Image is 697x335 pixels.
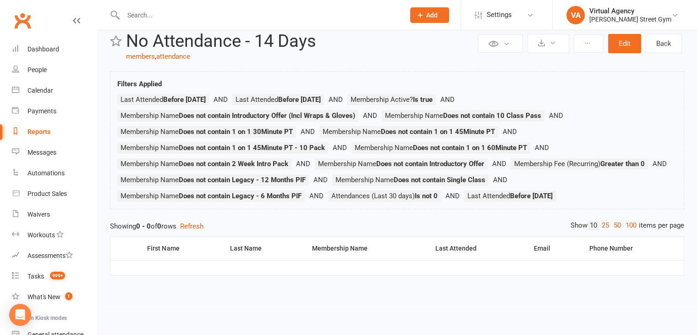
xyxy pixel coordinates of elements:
[27,149,56,156] div: Messages
[121,95,206,104] span: Last Attended
[413,95,433,104] strong: Is true
[27,190,67,197] div: Product Sales
[12,60,97,80] a: People
[12,163,97,184] a: Automations
[587,221,599,230] a: 10
[179,176,306,184] strong: Does not contain Legacy - 12 Months PIF
[646,34,682,53] a: Back
[27,45,59,53] div: Dashboard
[443,112,541,120] strong: Does not contain 10 Class Pass
[27,87,53,94] div: Calendar
[179,160,288,168] strong: Does not contain 2 Week Intro Pack
[600,160,645,168] strong: Greater than 0
[415,192,438,200] strong: Is not 0
[589,245,676,252] div: Phone Number
[323,128,495,136] span: Membership Name
[27,252,73,259] div: Assessments
[180,221,203,232] button: Refresh
[236,95,321,104] span: Last Attended
[136,222,151,230] strong: 0 - 0
[27,211,50,218] div: Waivers
[12,80,97,101] a: Calendar
[318,160,484,168] span: Membership Name
[12,122,97,142] a: Reports
[331,192,438,200] span: Attendances (Last 30 days)
[385,112,541,120] span: Membership Name
[589,15,671,23] div: [PERSON_NAME] Street Gym
[179,128,293,136] strong: Does not contain 1 on 1 30Minute PT
[312,245,420,252] div: Membership Name
[12,101,97,122] a: Payments
[121,144,325,152] span: Membership Name
[117,80,162,88] strong: Filters Applied
[155,52,156,61] span: ,
[27,66,47,73] div: People
[278,95,321,104] strong: Before [DATE]
[9,304,31,326] div: Open Intercom Messenger
[12,39,97,60] a: Dashboard
[230,245,296,252] div: Last Name
[121,112,355,120] span: Membership Name
[435,245,518,252] div: Last Attended
[467,192,553,200] span: Last Attended
[27,293,60,301] div: What's New
[27,107,56,115] div: Payments
[121,9,398,22] input: Search...
[351,95,433,104] span: Membership Active?
[12,142,97,163] a: Messages
[376,160,484,168] strong: Does not contain Introductory Offer
[355,144,527,152] span: Membership Name
[12,225,97,246] a: Workouts
[147,245,214,252] div: First Name
[11,9,34,32] a: Clubworx
[611,221,623,230] a: 50
[27,169,65,177] div: Automations
[179,144,325,152] strong: Does not contain 1 on 1 45Minute PT - 10 Pack
[571,221,684,230] div: Show items per page
[381,128,495,136] strong: Does not contain 1 on 1 45Minute PT
[126,52,155,61] a: members
[50,272,65,279] span: 999+
[121,160,288,168] span: Membership Name
[335,176,485,184] span: Membership Name
[623,221,639,230] a: 100
[163,95,206,104] strong: Before [DATE]
[410,7,449,23] button: Add
[514,160,645,168] span: Membership Fee (Recurring)
[110,221,684,232] div: Showing of rows
[121,128,293,136] span: Membership Name
[426,11,438,19] span: Add
[179,112,355,120] strong: Does not contain Introductory Offer (Incl Wraps & Gloves)
[121,192,302,200] span: Membership Name
[12,246,97,266] a: Assessments
[12,266,97,287] a: Tasks 999+
[121,176,306,184] span: Membership Name
[12,204,97,225] a: Waivers
[510,192,553,200] strong: Before [DATE]
[487,5,512,25] span: Settings
[608,34,641,53] button: Edit
[126,32,476,51] h2: No Attendance - 14 Days
[27,273,44,280] div: Tasks
[534,245,574,252] div: Email
[65,292,72,300] span: 1
[156,52,190,61] a: attendance
[27,128,50,135] div: Reports
[566,6,585,24] div: VA
[157,222,161,230] strong: 0
[27,231,55,239] div: Workouts
[179,192,302,200] strong: Does not contain Legacy - 6 Months PIF
[12,184,97,204] a: Product Sales
[394,176,485,184] strong: Does not contain Single Class
[12,287,97,307] a: What's New1
[413,144,527,152] strong: Does not contain 1 on 1 60Minute PT
[599,221,611,230] a: 25
[589,7,671,15] div: Virtual Agency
